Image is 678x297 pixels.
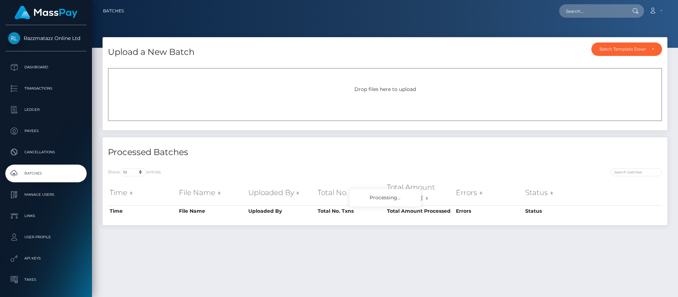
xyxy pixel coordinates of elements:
[5,250,87,267] a: API Keys
[177,205,247,217] th: File Name
[354,86,416,92] span: Drop files here to upload
[177,180,247,205] th: File Name
[5,101,87,119] a: Ledger
[8,274,84,285] p: Taxes
[8,126,84,136] p: Payees
[5,271,87,289] a: Taxes
[120,168,146,176] select: Showentries
[5,143,87,161] a: Cancellations
[8,32,20,44] img: Razzmatazz Online Ltd
[559,4,626,18] input: Search...
[108,168,161,176] label: Show entries
[8,211,84,221] p: Links
[247,205,316,217] th: Uploaded By
[8,62,84,73] p: Dashboard
[599,46,646,52] div: Batch Template Download
[5,186,87,204] a: Manage Users
[8,253,84,264] p: API Keys
[5,35,87,41] span: Razzmatazz Online Ltd
[5,58,87,76] a: Dashboard
[8,147,84,158] p: Cancellations
[15,6,77,19] img: MassPay Logo
[108,46,195,58] h4: Upload a New Batch
[8,83,84,94] p: Transactions
[8,168,84,179] p: Batches
[8,232,84,242] p: User Profile
[611,168,662,176] input: Search batches
[316,180,385,205] th: Total No. Txns
[523,205,593,217] th: Status
[8,104,84,115] p: Ledger
[5,228,87,246] a: User Profile
[5,122,87,140] a: Payees
[108,180,177,205] th: Time
[5,165,87,182] a: Batches
[5,207,87,225] a: Links
[5,80,87,97] a: Transactions
[350,189,421,206] div: Processing...
[8,189,84,200] p: Manage Users
[108,146,380,159] h4: Processed Batches
[385,180,454,205] th: Total Amount Processed
[591,42,662,56] button: Batch Template Download
[523,180,593,205] th: Status
[385,205,454,217] th: Total Amount Processed
[316,205,385,217] th: Total No. Txns
[454,180,523,205] th: Errors
[247,180,316,205] th: Uploaded By
[108,205,177,217] th: Time
[454,205,523,217] th: Errors
[103,4,124,18] a: Batches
